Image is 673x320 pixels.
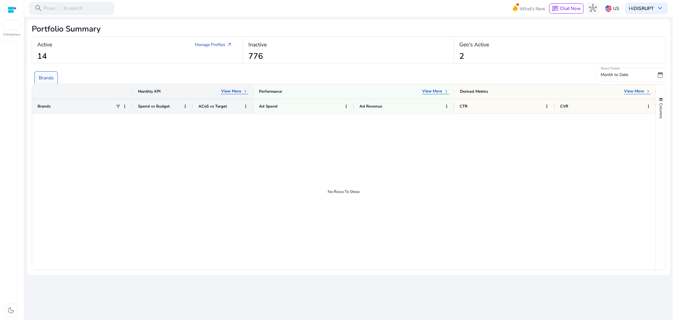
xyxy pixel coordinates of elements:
button: chatChat Now [549,3,583,14]
h4: Active [37,42,52,48]
span: chat [552,5,559,12]
p: Brands [39,74,54,81]
p: View More [422,89,442,94]
span: keyboard_arrow_right [444,89,449,94]
span: arrow_outward [227,42,232,48]
p: Hi [629,6,654,11]
span: CTR [460,104,468,109]
p: US [613,3,619,14]
span: keyboard_arrow_right [645,89,651,94]
img: us.svg [605,5,612,12]
b: DISRUPT [634,5,654,12]
span: date_range [657,72,664,78]
span: Ad Spend [259,104,277,109]
div: Monthly KPI [138,89,161,95]
h4: Inactive [248,42,267,48]
span: search [34,4,42,12]
h2: 14 [37,52,47,61]
span: / [56,5,62,12]
span: keyboard_arrow_down [656,4,664,12]
a: Manage Profiles [189,39,238,51]
p: View More [624,89,644,94]
span: CVR [560,104,569,109]
p: View More [221,89,241,94]
span: ACoS vs Target [199,104,227,109]
mat-label: Select Period [601,66,619,71]
span: keyboard_arrow_right [243,89,248,94]
span: What's New [520,3,545,14]
span: Month to Date [601,72,628,78]
h2: Portfolio Summary [32,24,665,34]
span: Ad Revenue [359,104,382,109]
span: hub [589,4,597,12]
div: Derived Metrics [460,89,488,95]
h2: 776 [248,52,263,61]
div: Performance [259,89,282,95]
p: Press to search [44,5,83,12]
span: Chat Now [560,5,581,12]
span: Columns [658,103,664,118]
p: Marketplace [4,32,21,37]
span: Spend vs Budget [138,104,170,109]
button: hub [586,2,600,15]
h4: Geo's Active [459,42,489,48]
span: Brands [38,104,51,109]
span: dark_mode [7,306,15,314]
h2: 2 [459,52,464,61]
